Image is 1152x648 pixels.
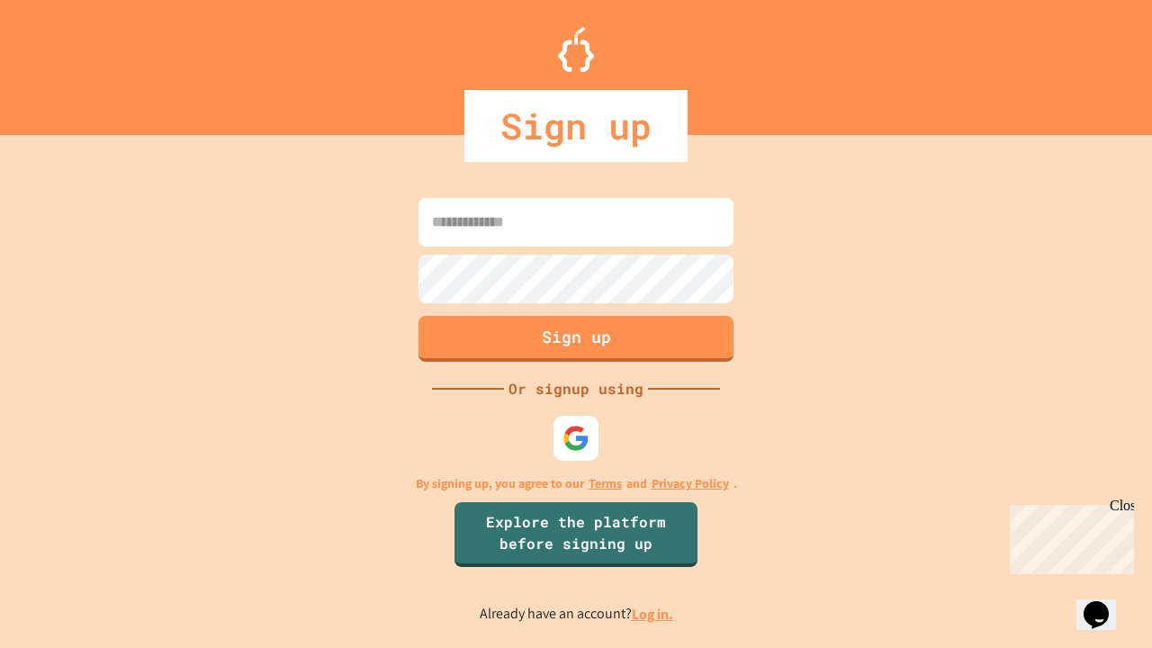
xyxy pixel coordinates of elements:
[558,27,594,72] img: Logo.svg
[416,474,737,493] p: By signing up, you agree to our and .
[504,378,648,400] div: Or signup using
[589,474,622,493] a: Terms
[632,605,673,624] a: Log in.
[7,7,124,114] div: Chat with us now!Close
[652,474,729,493] a: Privacy Policy
[1003,498,1134,574] iframe: chat widget
[480,603,673,625] p: Already have an account?
[464,90,688,162] div: Sign up
[1076,576,1134,630] iframe: chat widget
[454,502,697,567] a: Explore the platform before signing up
[562,425,589,452] img: google-icon.svg
[418,316,733,362] button: Sign up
